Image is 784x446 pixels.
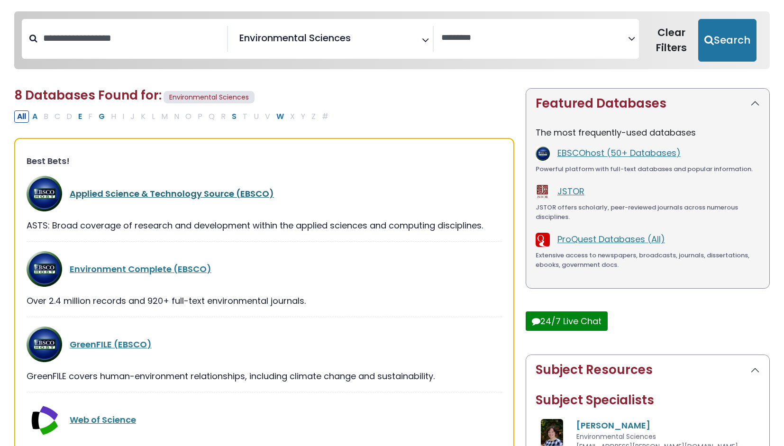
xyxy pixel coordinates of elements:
[526,355,769,385] button: Subject Resources
[27,156,502,166] h3: Best Bets!
[236,31,351,45] li: Environmental Sciences
[273,110,287,123] button: Filter Results W
[27,219,502,232] div: ASTS: Broad coverage of research and development within the applied sciences and computing discip...
[353,36,359,46] textarea: Search
[576,419,650,431] a: [PERSON_NAME]
[536,164,760,174] div: Powerful platform with full-text databases and popular information.
[14,110,332,122] div: Alpha-list to filter by first letter of database name
[70,414,136,426] a: Web of Science
[229,110,239,123] button: Filter Results S
[14,11,770,69] nav: Search filters
[526,311,608,331] button: 24/7 Live Chat
[96,110,108,123] button: Filter Results G
[576,432,656,441] span: Environmental Sciences
[70,338,152,350] a: GreenFILE (EBSCO)
[27,370,502,382] div: GreenFILE covers human-environment relationships, including climate change and sustainability.
[75,110,85,123] button: Filter Results E
[557,185,584,197] a: JSTOR
[14,110,29,123] button: All
[29,110,40,123] button: Filter Results A
[27,294,502,307] div: Over 2.4 million records and 920+ full-text environmental journals.
[70,263,211,275] a: Environment Complete (EBSCO)
[698,19,757,62] button: Submit for Search Results
[536,203,760,221] div: JSTOR offers scholarly, peer-reviewed journals across numerous disciplines.
[239,31,351,45] span: Environmental Sciences
[14,87,162,104] span: 8 Databases Found for:
[164,91,255,104] span: Environmental Sciences
[536,393,760,408] h2: Subject Specialists
[37,30,227,46] input: Search database by title or keyword
[526,89,769,118] button: Featured Databases
[557,147,681,159] a: EBSCOhost (50+ Databases)
[70,188,274,200] a: Applied Science & Technology Source (EBSCO)
[441,33,628,43] textarea: Search
[536,251,760,269] div: Extensive access to newspapers, broadcasts, journals, dissertations, ebooks, government docs.
[557,233,665,245] a: ProQuest Databases (All)
[645,19,698,62] button: Clear Filters
[536,126,760,139] p: The most frequently-used databases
